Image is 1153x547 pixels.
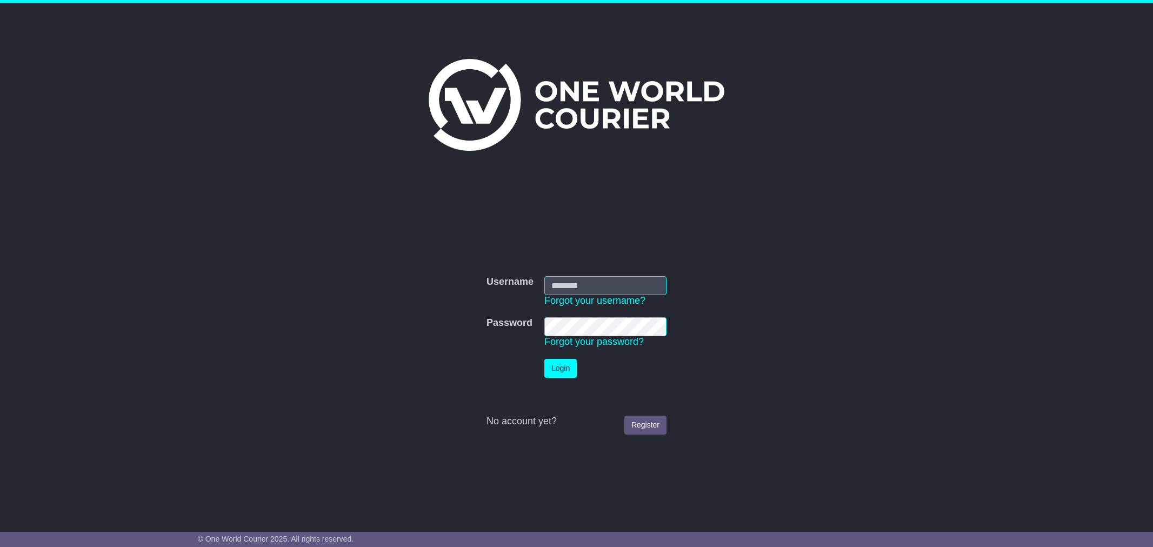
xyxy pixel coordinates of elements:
[624,416,667,435] a: Register
[544,295,645,306] a: Forgot your username?
[544,359,577,378] button: Login
[544,336,644,347] a: Forgot your password?
[486,276,534,288] label: Username
[429,59,724,151] img: One World
[486,416,667,428] div: No account yet?
[198,535,354,543] span: © One World Courier 2025. All rights reserved.
[486,317,532,329] label: Password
